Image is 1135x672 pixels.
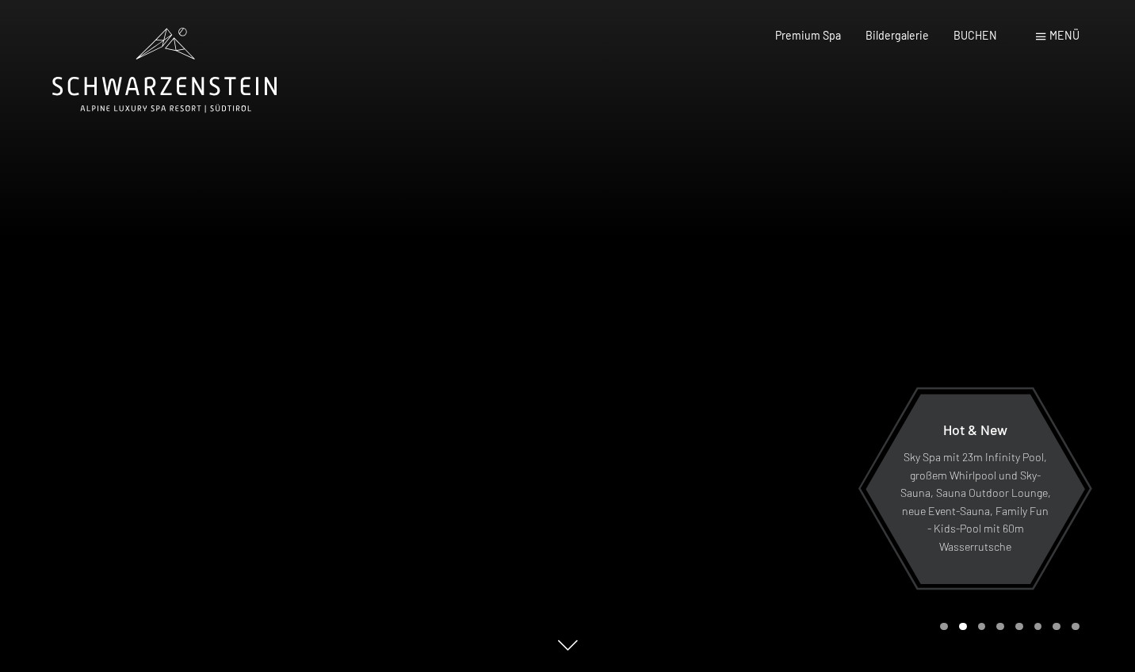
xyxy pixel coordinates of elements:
[943,421,1007,438] span: Hot & New
[1015,623,1023,631] div: Carousel Page 5
[996,623,1004,631] div: Carousel Page 4
[1049,29,1080,42] span: Menü
[865,393,1086,585] a: Hot & New Sky Spa mit 23m Infinity Pool, großem Whirlpool und Sky-Sauna, Sauna Outdoor Lounge, ne...
[1072,623,1080,631] div: Carousel Page 8
[953,29,997,42] a: BUCHEN
[959,623,967,631] div: Carousel Page 2 (Current Slide)
[900,449,1051,556] p: Sky Spa mit 23m Infinity Pool, großem Whirlpool und Sky-Sauna, Sauna Outdoor Lounge, neue Event-S...
[775,29,841,42] a: Premium Spa
[940,623,948,631] div: Carousel Page 1
[1034,623,1042,631] div: Carousel Page 6
[866,29,929,42] a: Bildergalerie
[978,623,986,631] div: Carousel Page 3
[1053,623,1060,631] div: Carousel Page 7
[934,623,1079,631] div: Carousel Pagination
